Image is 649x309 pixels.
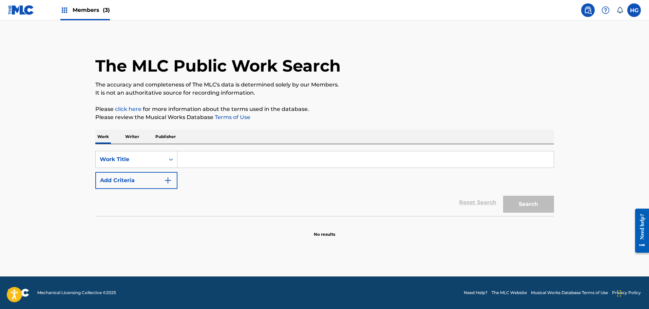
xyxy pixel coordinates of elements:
a: Public Search [581,3,595,17]
a: The MLC Website [492,290,527,296]
span: Mechanical Licensing Collective © 2025 [37,290,116,296]
img: MLC Logo [8,5,34,15]
div: Notifications [616,7,623,14]
a: click here [115,106,141,112]
form: Search Form [95,151,554,216]
div: Drag [617,283,621,304]
button: Add Criteria [95,172,177,189]
p: No results [314,223,335,237]
div: User Menu [627,3,641,17]
p: Please for more information about the terms used in the database. [95,105,554,113]
iframe: Resource Center [630,203,649,258]
a: Privacy Policy [612,290,641,296]
iframe: Chat Widget [615,276,649,309]
p: Publisher [153,130,178,144]
div: Work Title [100,155,161,163]
img: 9d2ae6d4665cec9f34b9.svg [164,176,172,185]
img: help [602,6,610,14]
a: Terms of Use [213,114,250,120]
span: Members [73,6,110,14]
span: (3) [103,7,110,13]
img: logo [8,289,29,297]
p: Work [95,130,111,144]
div: Help [599,3,612,17]
p: It is not an authoritative source for recording information. [95,89,554,97]
h1: The MLC Public Work Search [95,56,341,76]
p: Writer [123,130,141,144]
img: Top Rightsholders [60,6,69,14]
img: search [584,6,592,14]
p: Please review the Musical Works Database [95,113,554,121]
a: Need Help? [464,290,488,296]
p: The accuracy and completeness of The MLC's data is determined solely by our Members. [95,81,554,89]
a: Musical Works Database Terms of Use [531,290,608,296]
